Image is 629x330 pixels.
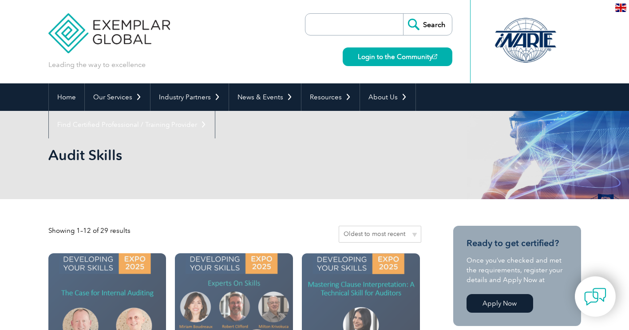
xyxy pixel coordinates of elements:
img: en [615,4,626,12]
a: Login to the Community [343,47,452,66]
a: Apply Now [467,294,533,313]
p: Leading the way to excellence [48,60,146,70]
select: Shop order [339,226,421,243]
p: Once you’ve checked and met the requirements, register your details and Apply Now at [467,255,568,285]
h1: Audit Skills [48,146,389,164]
a: About Us [360,83,415,111]
a: News & Events [229,83,301,111]
a: Resources [301,83,360,111]
a: Find Certified Professional / Training Provider [49,111,215,138]
p: Showing 1–12 of 29 results [48,226,131,236]
h3: Ready to get certified? [467,238,568,249]
img: open_square.png [432,54,437,59]
a: Home [49,83,84,111]
a: Our Services [85,83,150,111]
img: contact-chat.png [584,286,606,308]
a: Industry Partners [150,83,229,111]
input: Search [403,14,452,35]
